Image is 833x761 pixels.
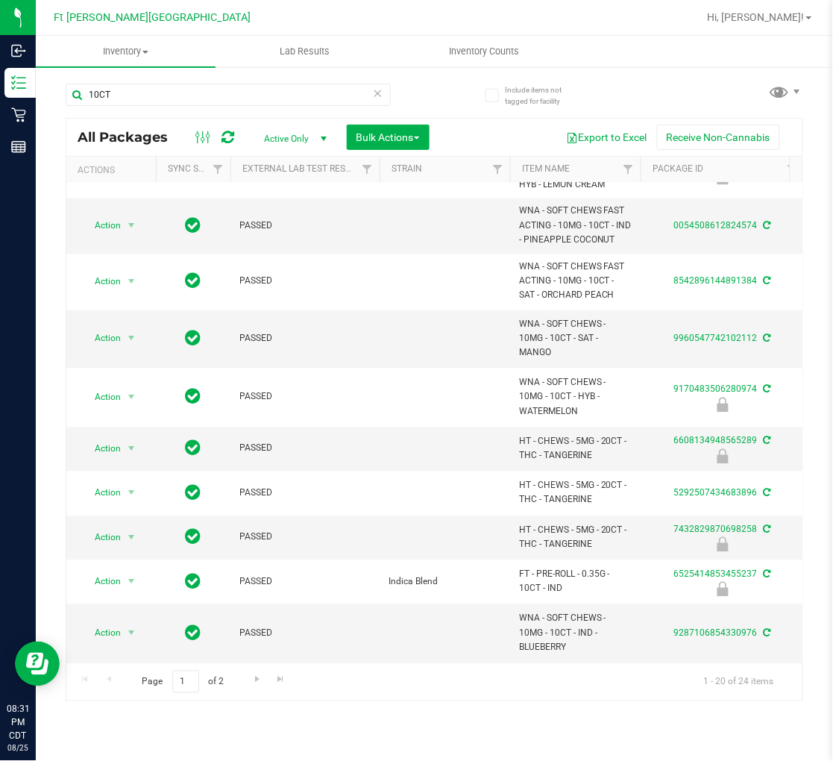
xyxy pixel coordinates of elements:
[122,439,141,460] span: select
[11,75,26,90] inline-svg: Inventory
[239,530,371,545] span: PASSED
[519,524,632,552] span: HT - CHEWS - 5MG - 20CT - THC - TANGERINE
[692,671,786,693] span: 1 - 20 of 24 items
[761,221,771,231] span: Sync from Compliance System
[347,125,430,150] button: Bulk Actions
[506,84,580,107] span: Include items not tagged for facility
[122,272,141,292] span: select
[761,333,771,344] span: Sync from Compliance System
[7,743,29,754] p: 08/25
[81,527,122,548] span: Action
[186,386,201,407] span: In Sync
[186,271,201,292] span: In Sync
[761,524,771,535] span: Sync from Compliance System
[122,571,141,592] span: select
[186,216,201,237] span: In Sync
[708,11,805,23] span: Hi, [PERSON_NAME]!
[242,163,359,174] a: External Lab Test Result
[11,43,26,58] inline-svg: Inbound
[81,387,122,408] span: Action
[239,275,371,289] span: PASSED
[11,107,26,122] inline-svg: Retail
[780,157,805,182] a: Filter
[216,36,395,67] a: Lab Results
[674,333,758,344] a: 9960547742102112
[389,575,501,589] span: Indica Blend
[356,131,420,143] span: Bulk Actions
[373,84,383,103] span: Clear
[81,483,122,504] span: Action
[186,483,201,504] span: In Sync
[122,328,141,349] span: select
[638,398,807,413] div: Newly Received
[657,125,780,150] button: Receive Non-Cannabis
[355,157,380,182] a: Filter
[674,569,758,580] a: 6525414853455237
[519,376,632,419] span: WNA - SOFT CHEWS - 10MG - 10CT - HYB - WATERMELON
[519,568,632,596] span: FT - PRE-ROLL - 0.35G - 10CT - IND
[674,276,758,286] a: 8542896144891384
[122,623,141,644] span: select
[186,571,201,592] span: In Sync
[485,157,510,182] a: Filter
[81,623,122,644] span: Action
[674,628,758,639] a: 9287106854330976
[239,442,371,456] span: PASSED
[638,582,807,597] div: Administrative Hold
[66,84,391,106] input: Search Package ID, Item Name, SKU, Lot or Part Number...
[239,486,371,501] span: PASSED
[186,328,201,349] span: In Sync
[519,612,632,655] span: WNA - SOFT CHEWS - 10MG - 10CT - IND - BLUEBERRY
[270,671,292,691] a: Go to the last page
[54,11,251,24] span: Ft [PERSON_NAME][GEOGRAPHIC_DATA]
[519,204,632,248] span: WNA - SOFT CHEWS FAST ACTING - 10MG - 10CT - IND - PINEAPPLE COCONUT
[186,527,201,548] span: In Sync
[78,129,183,145] span: All Packages
[761,436,771,446] span: Sync from Compliance System
[239,390,371,404] span: PASSED
[638,537,807,552] div: Newly Received
[81,216,122,237] span: Action
[761,276,771,286] span: Sync from Compliance System
[239,575,371,589] span: PASSED
[519,479,632,507] span: HT - CHEWS - 5MG - 20CT - THC - TANGERINE
[122,483,141,504] span: select
[395,36,574,67] a: Inventory Counts
[674,524,758,535] a: 7432829870698258
[761,384,771,395] span: Sync from Compliance System
[761,569,771,580] span: Sync from Compliance System
[519,260,632,304] span: WNA - SOFT CHEWS FAST ACTING - 10MG - 10CT - SAT - ORCHARD PEACH
[186,438,201,459] span: In Sync
[11,140,26,154] inline-svg: Reports
[36,36,216,67] a: Inventory
[239,332,371,346] span: PASSED
[7,703,29,743] p: 08:31 PM CDT
[674,436,758,446] a: 6608134948565289
[78,165,150,175] div: Actions
[519,435,632,463] span: HT - CHEWS - 5MG - 20CT - THC - TANGERINE
[81,571,122,592] span: Action
[638,449,807,464] div: Newly Received
[122,216,141,237] span: select
[761,628,771,639] span: Sync from Compliance System
[239,219,371,234] span: PASSED
[519,318,632,361] span: WNA - SOFT CHEWS - 10MG - 10CT - SAT - MANGO
[653,163,703,174] a: Package ID
[122,387,141,408] span: select
[616,157,641,182] a: Filter
[129,671,236,694] span: Page of 2
[15,642,60,686] iframe: Resource center
[239,627,371,641] span: PASSED
[168,163,225,174] a: Sync Status
[36,45,216,58] span: Inventory
[81,328,122,349] span: Action
[557,125,657,150] button: Export to Excel
[260,45,350,58] span: Lab Results
[81,439,122,460] span: Action
[122,527,141,548] span: select
[522,163,570,174] a: Item Name
[172,671,199,694] input: 1
[674,221,758,231] a: 0054508612824574
[429,45,539,58] span: Inventory Counts
[674,488,758,498] a: 5292507434683896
